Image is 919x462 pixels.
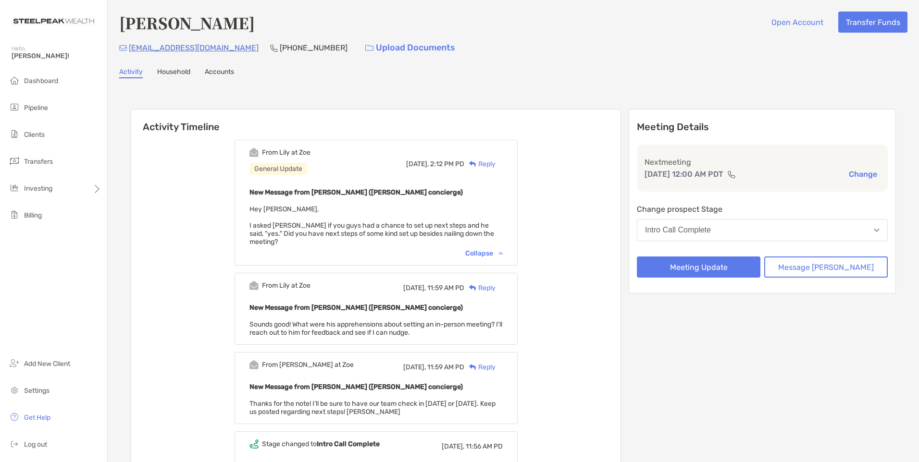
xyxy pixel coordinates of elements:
[9,209,20,220] img: billing icon
[12,52,101,60] span: [PERSON_NAME]!
[270,44,278,52] img: Phone Icon
[464,362,496,372] div: Reply
[131,109,621,133] h6: Activity Timeline
[249,148,259,157] img: Event icon
[469,161,476,167] img: Reply icon
[249,439,259,449] img: Event icon
[24,104,48,112] span: Pipeline
[249,360,259,369] img: Event icon
[359,37,461,58] a: Upload Documents
[205,68,234,78] a: Accounts
[9,101,20,113] img: pipeline icon
[9,128,20,140] img: clients icon
[24,360,70,368] span: Add New Client
[119,12,255,34] h4: [PERSON_NAME]
[119,68,143,78] a: Activity
[129,42,259,54] p: [EMAIL_ADDRESS][DOMAIN_NAME]
[498,252,503,255] img: Chevron icon
[249,304,463,312] b: New Message from [PERSON_NAME] ([PERSON_NAME] concierge)
[24,387,50,395] span: Settings
[317,440,380,448] b: Intro Call Complete
[469,285,476,291] img: Reply icon
[9,357,20,369] img: add_new_client icon
[442,442,464,450] span: [DATE],
[24,131,45,139] span: Clients
[262,440,380,448] div: Stage changed to
[24,77,58,85] span: Dashboard
[249,163,307,175] div: General Update
[9,74,20,86] img: dashboard icon
[427,284,464,292] span: 11:59 AM PD
[403,363,426,371] span: [DATE],
[9,155,20,167] img: transfers icon
[249,188,463,196] b: New Message from [PERSON_NAME] ([PERSON_NAME] concierge)
[262,361,354,369] div: From [PERSON_NAME] at Zoe
[464,283,496,293] div: Reply
[727,170,736,178] img: communication type
[838,12,907,33] button: Transfer Funds
[465,249,503,257] div: Collapse
[469,364,476,370] img: Reply icon
[249,400,496,416] span: Thanks for the note! I’ll be sure to have our team check in [DATE] or [DATE]. Keep us posted rega...
[466,442,503,450] span: 11:56 AM PD
[24,184,52,193] span: Investing
[645,168,723,180] p: [DATE] 12:00 AM PDT
[280,42,348,54] p: [PHONE_NUMBER]
[430,160,464,168] span: 2:12 PM PD
[249,205,494,246] span: Hey [PERSON_NAME], I asked [PERSON_NAME] if you guys had a chance to set up next steps and he sai...
[637,256,760,278] button: Meeting Update
[157,68,190,78] a: Household
[464,159,496,169] div: Reply
[262,148,310,157] div: From Lily at Zoe
[249,383,463,391] b: New Message from [PERSON_NAME] ([PERSON_NAME] concierge)
[24,440,47,449] span: Log out
[9,438,20,450] img: logout icon
[403,284,426,292] span: [DATE],
[24,211,42,219] span: Billing
[24,158,53,166] span: Transfers
[645,156,880,168] p: Next meeting
[249,281,259,290] img: Event icon
[9,411,20,423] img: get-help icon
[9,182,20,194] img: investing icon
[406,160,429,168] span: [DATE],
[874,229,880,232] img: Open dropdown arrow
[764,256,888,278] button: Message [PERSON_NAME]
[262,281,310,290] div: From Lily at Zoe
[427,363,464,371] span: 11:59 AM PD
[24,413,50,422] span: Get Help
[764,12,831,33] button: Open Account
[637,121,888,133] p: Meeting Details
[119,45,127,51] img: Email Icon
[9,384,20,396] img: settings icon
[637,219,888,241] button: Intro Call Complete
[637,203,888,215] p: Change prospect Stage
[365,45,373,51] img: button icon
[645,226,711,234] div: Intro Call Complete
[846,169,880,179] button: Change
[12,4,96,38] img: Zoe Logo
[249,320,502,337] span: Sounds good! What were his apprehensions about setting an in-person meeting? I'll reach out to hi...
